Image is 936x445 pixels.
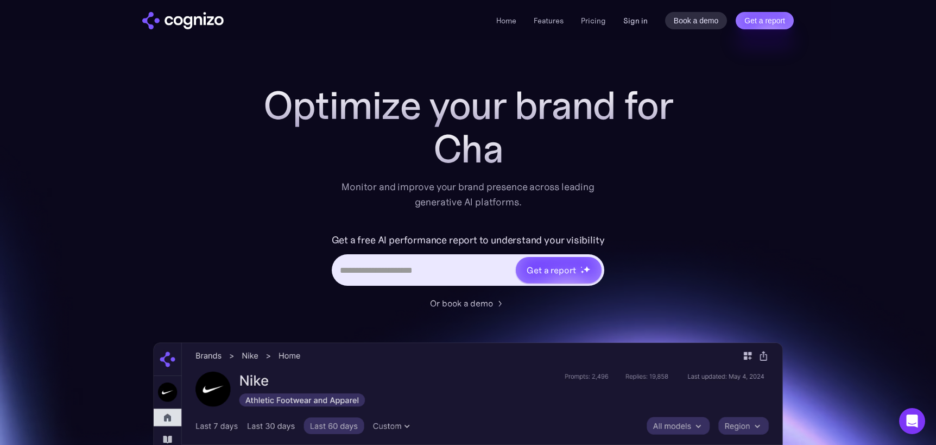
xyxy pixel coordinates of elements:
a: Pricing [581,16,606,26]
label: Get a free AI performance report to understand your visibility [332,231,605,249]
div: Cha [251,127,685,171]
a: home [142,12,224,29]
a: Sign in [623,14,648,27]
img: cognizo logo [142,12,224,29]
a: Get a report [736,12,794,29]
a: Features [534,16,564,26]
form: Hero URL Input Form [332,231,605,291]
div: Get a report [527,264,575,277]
img: star [583,266,590,273]
a: Home [496,16,516,26]
div: Monitor and improve your brand presence across leading generative AI platforms. [334,179,602,210]
h1: Optimize your brand for [251,84,685,127]
div: Open Intercom Messenger [899,408,925,434]
a: Book a demo [665,12,728,29]
img: star [580,270,584,274]
div: Or book a demo [430,297,493,310]
img: star [580,266,582,268]
a: Or book a demo [430,297,506,310]
a: Get a reportstarstarstar [515,256,603,284]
